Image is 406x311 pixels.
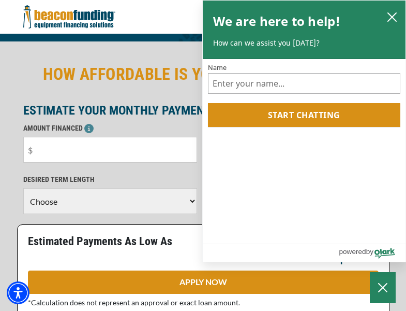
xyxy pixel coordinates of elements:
span: by [366,245,373,258]
p: DESIRED TERM LENGTH [23,173,197,186]
p: ESTIMATE YOUR MONTHLY PAYMENT [23,104,383,117]
h2: HOW AFFORDABLE IS YOUR NEXT TOW TRUCK? [23,62,383,86]
span: powered [339,245,366,258]
button: close chatbox [384,9,400,24]
input: Name [208,73,401,94]
button: Start chatting [208,103,401,127]
h2: We are here to help! [213,11,341,32]
p: How can we assist you [DATE]? [213,38,396,48]
p: Estimated Payments As Low As [28,235,197,248]
label: Name [208,64,401,71]
a: APPLY NOW [28,271,379,294]
button: Close Chatbox [370,272,396,303]
a: Powered by Olark [339,244,405,262]
p: AMOUNT FINANCED [23,122,197,134]
input: $ [23,137,197,163]
div: Accessibility Menu [7,281,29,304]
span: *Calculation does not represent an approval or exact loan amount. [28,298,240,307]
